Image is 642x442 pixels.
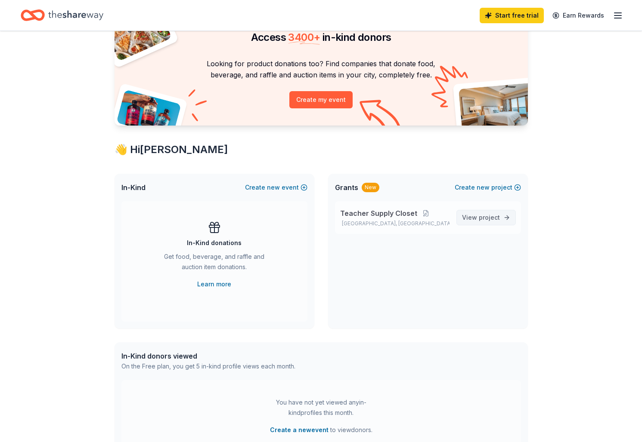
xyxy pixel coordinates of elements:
span: to view donors . [270,425,372,435]
button: Create a newevent [270,425,329,435]
a: Start free trial [480,8,544,23]
span: project [479,214,500,221]
div: 👋 Hi [PERSON_NAME] [115,143,528,157]
div: On the Free plan, you get 5 in-kind profile views each month. [121,361,295,371]
div: Get food, beverage, and raffle and auction item donations. [156,252,273,276]
span: Access in-kind donors [251,31,391,43]
span: View [462,212,500,223]
div: In-Kind donors viewed [121,351,295,361]
div: You have not yet viewed any in-kind profiles this month. [267,397,375,418]
span: 3400 + [288,31,320,43]
span: new [267,182,280,193]
a: Learn more [197,279,231,289]
span: In-Kind [121,182,146,193]
button: Createnewevent [245,182,307,193]
div: In-Kind donations [187,238,242,248]
img: Curvy arrow [360,100,403,132]
span: Teacher Supply Closet [340,208,417,218]
a: Home [21,5,103,25]
span: Grants [335,182,358,193]
a: View project [456,210,516,225]
div: New [362,183,379,192]
p: Looking for product donations too? Find companies that donate food, beverage, and raffle and auct... [125,58,518,81]
a: Earn Rewards [547,8,609,23]
img: Pizza [105,6,172,61]
p: [GEOGRAPHIC_DATA], [GEOGRAPHIC_DATA] [340,220,450,227]
button: Create my event [289,91,353,108]
span: new [477,182,490,193]
button: Createnewproject [455,182,521,193]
